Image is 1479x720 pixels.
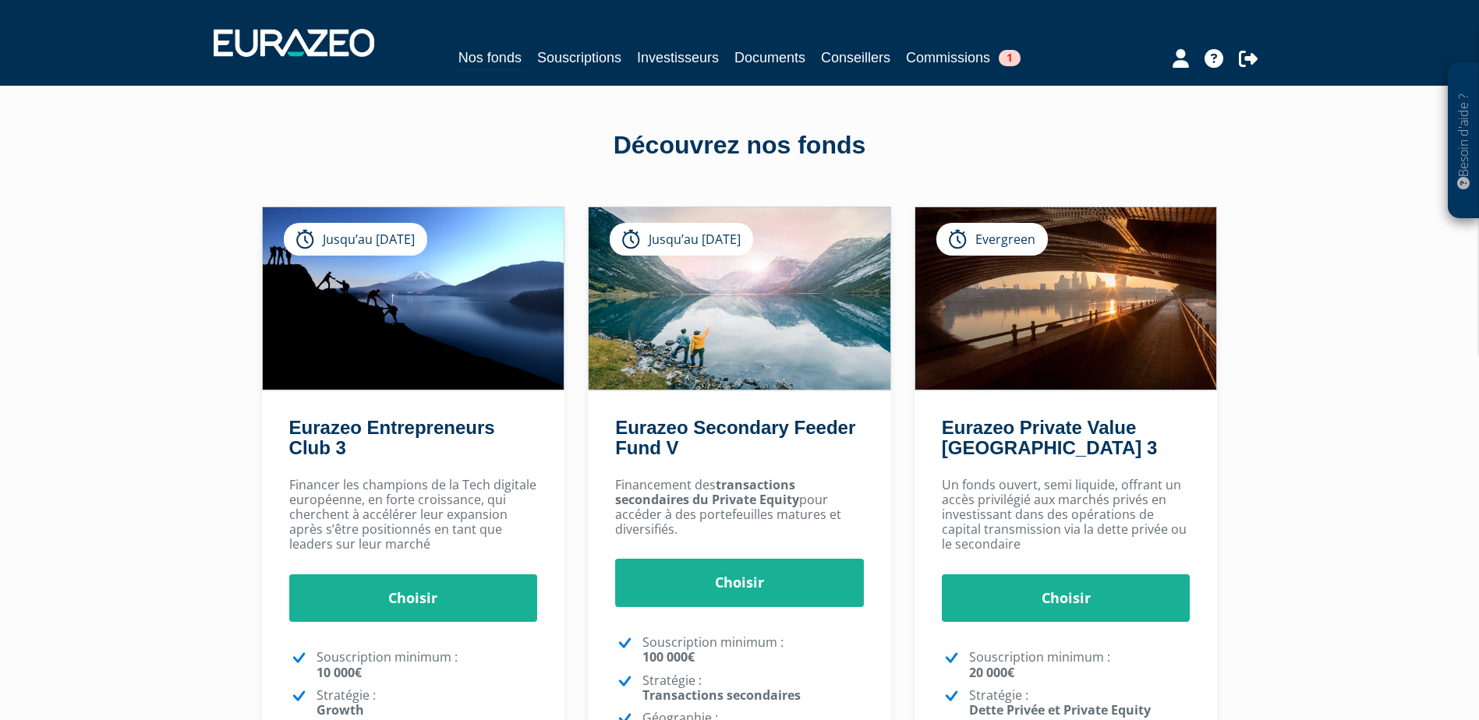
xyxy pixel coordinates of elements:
div: Evergreen [936,223,1048,256]
a: Eurazeo Secondary Feeder Fund V [615,417,855,458]
p: Stratégie : [642,673,864,703]
p: Souscription minimum : [642,635,864,665]
img: Eurazeo Secondary Feeder Fund V [589,207,890,390]
p: Stratégie : [969,688,1191,718]
p: Un fonds ouvert, semi liquide, offrant un accès privilégié aux marchés privés en investissant dan... [942,478,1191,552]
a: Investisseurs [637,47,719,69]
a: Choisir [942,574,1191,623]
a: Eurazeo Private Value [GEOGRAPHIC_DATA] 3 [942,417,1157,458]
div: Découvrez nos fonds [295,128,1184,164]
a: Nos fonds [458,47,522,71]
strong: 10 000€ [317,664,362,681]
span: 1 [999,50,1021,66]
p: Souscription minimum : [317,650,538,679]
strong: Growth [317,701,364,718]
img: 1732889491-logotype_eurazeo_blanc_rvb.png [214,29,374,57]
p: Besoin d'aide ? [1455,71,1473,211]
strong: Transactions secondaires [642,686,801,704]
a: Documents [734,47,805,69]
img: Eurazeo Private Value Europe 3 [915,207,1217,390]
a: Conseillers [821,47,890,69]
strong: 20 000€ [969,664,1014,681]
p: Souscription minimum : [969,650,1191,679]
strong: transactions secondaires du Private Equity [615,476,799,508]
p: Stratégie : [317,688,538,718]
div: Jusqu’au [DATE] [284,223,427,256]
a: Choisir [289,574,538,623]
p: Financer les champions de la Tech digitale européenne, en forte croissance, qui cherchent à accél... [289,478,538,552]
img: Eurazeo Entrepreneurs Club 3 [263,207,564,390]
a: Souscriptions [537,47,621,69]
strong: 100 000€ [642,648,695,665]
a: Choisir [615,559,864,607]
p: Financement des pour accéder à des portefeuilles matures et diversifiés. [615,478,864,538]
a: Commissions1 [906,47,1021,69]
div: Jusqu’au [DATE] [610,223,753,256]
strong: Dette Privée et Private Equity [969,701,1151,718]
a: Eurazeo Entrepreneurs Club 3 [289,417,495,458]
